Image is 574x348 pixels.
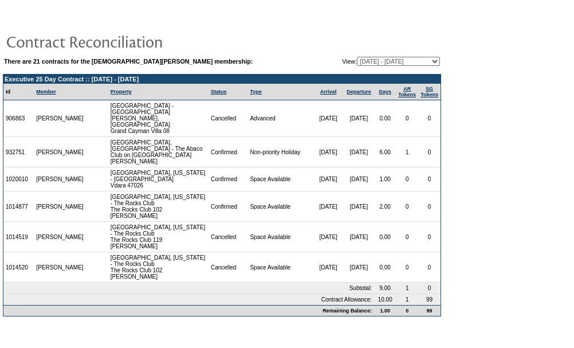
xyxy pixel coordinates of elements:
[396,252,418,283] td: 0
[313,100,343,137] td: [DATE]
[374,222,396,252] td: 0.00
[250,89,261,95] a: Type
[247,167,313,191] td: Space Available
[3,283,374,294] td: Subtotal:
[374,283,396,294] td: 9.00
[209,100,248,137] td: Cancelled
[418,137,441,167] td: 0
[396,191,418,222] td: 0
[3,84,34,100] td: Id
[313,222,343,252] td: [DATE]
[3,167,34,191] td: 1020010
[418,252,441,283] td: 0
[247,222,313,252] td: Space Available
[34,100,87,137] td: [PERSON_NAME]
[320,89,337,95] a: Arrival
[34,191,87,222] td: [PERSON_NAME]
[398,86,416,97] a: ARTokens
[3,191,34,222] td: 1014877
[3,252,34,283] td: 1014520
[108,252,209,283] td: [GEOGRAPHIC_DATA], [US_STATE] - The Rocks Club The Rocks Club 102 [PERSON_NAME]
[418,294,441,305] td: 99
[418,305,441,316] td: 99
[209,191,248,222] td: Confirmed
[374,167,396,191] td: 1.00
[247,137,313,167] td: Non-priority Holiday
[374,305,396,316] td: 1.00
[379,89,391,95] a: Days
[420,86,438,97] a: SGTokens
[418,222,441,252] td: 0
[3,137,34,167] td: 932751
[3,100,34,137] td: 906863
[34,167,87,191] td: [PERSON_NAME]
[34,222,87,252] td: [PERSON_NAME]
[344,137,374,167] td: [DATE]
[396,294,418,305] td: 1
[247,100,313,137] td: Advanced
[374,191,396,222] td: 2.00
[396,100,418,137] td: 0
[209,252,248,283] td: Cancelled
[374,137,396,167] td: 6.00
[396,305,418,316] td: 0
[247,191,313,222] td: Space Available
[34,252,87,283] td: [PERSON_NAME]
[344,222,374,252] td: [DATE]
[344,252,374,283] td: [DATE]
[111,89,132,95] a: Property
[313,252,343,283] td: [DATE]
[108,191,209,222] td: [GEOGRAPHIC_DATA], [US_STATE] - The Rocks Club The Rocks Club 102 [PERSON_NAME]
[34,137,87,167] td: [PERSON_NAME]
[209,137,248,167] td: Confirmed
[347,89,371,95] a: Departure
[344,167,374,191] td: [DATE]
[396,222,418,252] td: 0
[247,252,313,283] td: Space Available
[344,191,374,222] td: [DATE]
[3,294,374,305] td: Contract Allowance:
[108,137,209,167] td: [GEOGRAPHIC_DATA], [GEOGRAPHIC_DATA] - The Abaco Club on [GEOGRAPHIC_DATA] [PERSON_NAME]
[6,30,235,53] img: pgTtlContractReconciliation.gif
[108,100,209,137] td: [GEOGRAPHIC_DATA] - [GEOGRAPHIC_DATA][PERSON_NAME], [GEOGRAPHIC_DATA] Grand Cayman Villa 08
[3,305,374,316] td: Remaining Balance:
[396,283,418,294] td: 1
[317,57,440,66] td: View:
[313,137,343,167] td: [DATE]
[4,58,253,65] b: There are 21 contracts for the [DEMOGRAPHIC_DATA][PERSON_NAME] membership:
[209,167,248,191] td: Confirmed
[3,75,441,84] td: Executive 25 Day Contract :: [DATE] - [DATE]
[3,222,34,252] td: 1014519
[396,137,418,167] td: 1
[418,100,441,137] td: 0
[418,191,441,222] td: 0
[36,89,56,95] a: Member
[374,100,396,137] td: 0.00
[313,191,343,222] td: [DATE]
[418,167,441,191] td: 0
[108,222,209,252] td: [GEOGRAPHIC_DATA], [US_STATE] - The Rocks Club The Rocks Club 119 [PERSON_NAME]
[344,100,374,137] td: [DATE]
[108,167,209,191] td: [GEOGRAPHIC_DATA], [US_STATE] - [GEOGRAPHIC_DATA] Vdara 47026
[211,89,227,95] a: Status
[396,167,418,191] td: 0
[374,252,396,283] td: 0.00
[313,167,343,191] td: [DATE]
[418,283,441,294] td: 0
[374,294,396,305] td: 10.00
[209,222,248,252] td: Cancelled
